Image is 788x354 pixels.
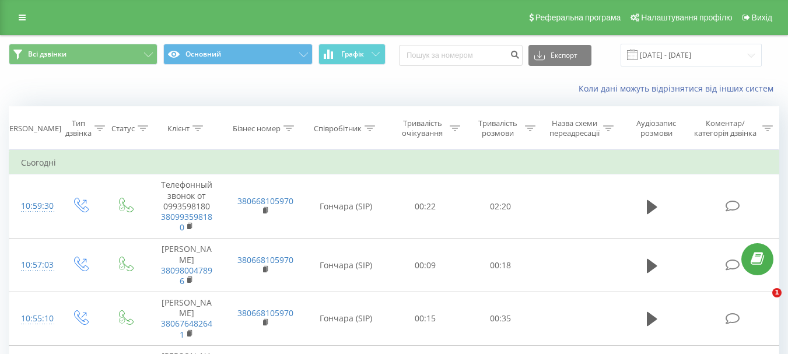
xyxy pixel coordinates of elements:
span: Вихід [752,13,772,22]
td: Телефонный звонок от 0993598180 [148,174,226,239]
div: Статус [111,124,135,134]
button: Графік [318,44,386,65]
a: 380993598180 [161,211,212,233]
a: 380980047896 [161,265,212,286]
div: Тривалість очікування [398,118,447,138]
div: Назва схеми переадресації [549,118,600,138]
a: 380676482641 [161,318,212,339]
span: Налаштування профілю [641,13,732,22]
iframe: Intercom live chat [748,288,776,316]
a: 380668105970 [237,307,293,318]
td: Гончара (SIP) [304,174,388,239]
div: Клієнт [167,124,190,134]
a: Коли дані можуть відрізнятися вiд інших систем [579,83,779,94]
span: Всі дзвінки [28,50,66,59]
td: Гончара (SIP) [304,292,388,346]
button: Експорт [528,45,591,66]
span: 1 [772,288,782,297]
td: 00:09 [388,239,463,292]
div: [PERSON_NAME] [2,124,61,134]
button: Всі дзвінки [9,44,157,65]
input: Пошук за номером [399,45,523,66]
div: Аудіозапис розмови [627,118,686,138]
div: Тип дзвінка [65,118,92,138]
div: 10:57:03 [21,254,45,276]
div: 10:55:10 [21,307,45,330]
td: Сьогодні [9,151,779,174]
td: [PERSON_NAME] [148,292,226,346]
div: Бізнес номер [233,124,281,134]
td: 02:20 [463,174,538,239]
td: 00:15 [388,292,463,346]
td: [PERSON_NAME] [148,239,226,292]
span: Графік [341,50,364,58]
button: Основний [163,44,312,65]
td: 00:22 [388,174,463,239]
a: 380668105970 [237,254,293,265]
td: Гончара (SIP) [304,239,388,292]
a: 380668105970 [237,195,293,206]
span: Реферальна програма [535,13,621,22]
div: 10:59:30 [21,195,45,218]
div: Тривалість розмови [474,118,522,138]
td: 00:35 [463,292,538,346]
td: 00:18 [463,239,538,292]
div: Коментар/категорія дзвінка [691,118,759,138]
div: Співробітник [314,124,362,134]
